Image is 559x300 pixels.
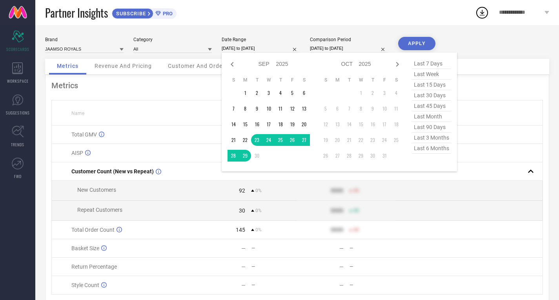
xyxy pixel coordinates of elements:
[298,134,310,146] td: Sat Sep 27 2025
[228,150,239,162] td: Sun Sep 28 2025
[353,227,359,233] span: 50
[251,150,263,162] td: Tue Sep 30 2025
[275,134,286,146] td: Thu Sep 25 2025
[379,87,390,99] td: Fri Oct 03 2025
[331,134,343,146] td: Mon Oct 20 2025
[412,133,451,143] span: last 3 months
[367,87,379,99] td: Thu Oct 02 2025
[239,150,251,162] td: Mon Sep 29 2025
[239,187,245,194] div: 92
[320,134,331,146] td: Sun Oct 19 2025
[251,87,263,99] td: Tue Sep 02 2025
[6,46,29,52] span: SCORECARDS
[286,118,298,130] td: Fri Sep 19 2025
[390,77,402,83] th: Saturday
[71,245,99,251] span: Basket Size
[379,118,390,130] td: Fri Oct 17 2025
[350,245,395,251] div: —
[331,227,343,233] div: 9999
[263,87,275,99] td: Wed Sep 03 2025
[379,134,390,146] td: Fri Oct 24 2025
[339,264,344,270] div: —
[77,187,116,193] span: New Customers
[45,5,108,21] span: Partner Insights
[390,134,402,146] td: Sat Oct 25 2025
[331,103,343,115] td: Mon Oct 06 2025
[275,87,286,99] td: Thu Sep 04 2025
[350,264,395,269] div: —
[320,77,331,83] th: Sunday
[251,245,297,251] div: —
[228,77,239,83] th: Sunday
[379,150,390,162] td: Fri Oct 31 2025
[14,173,22,179] span: FWD
[393,60,402,69] div: Next month
[331,118,343,130] td: Mon Oct 13 2025
[310,44,388,53] input: Select comparison period
[263,77,275,83] th: Wednesday
[239,118,251,130] td: Mon Sep 15 2025
[390,118,402,130] td: Sat Oct 18 2025
[412,80,451,90] span: last 15 days
[331,77,343,83] th: Monday
[71,131,97,138] span: Total GMV
[275,118,286,130] td: Thu Sep 18 2025
[367,103,379,115] td: Thu Oct 09 2025
[367,77,379,83] th: Thursday
[298,103,310,115] td: Sat Sep 13 2025
[298,87,310,99] td: Sat Sep 06 2025
[95,63,152,69] span: Revenue And Pricing
[133,37,212,42] div: Category
[228,118,239,130] td: Sun Sep 14 2025
[286,77,298,83] th: Friday
[239,103,251,115] td: Mon Sep 08 2025
[353,208,359,213] span: 50
[412,90,451,101] span: last 30 days
[71,150,83,156] span: AISP
[412,122,451,133] span: last 90 days
[263,103,275,115] td: Wed Sep 10 2025
[71,111,84,116] span: Name
[367,118,379,130] td: Thu Oct 16 2025
[228,103,239,115] td: Sun Sep 07 2025
[112,6,177,19] a: SUBSCRIBEPRO
[241,245,246,251] div: —
[355,87,367,99] td: Wed Oct 01 2025
[355,103,367,115] td: Wed Oct 08 2025
[367,134,379,146] td: Thu Oct 23 2025
[355,150,367,162] td: Wed Oct 29 2025
[412,58,451,69] span: last 7 days
[343,77,355,83] th: Tuesday
[228,134,239,146] td: Sun Sep 21 2025
[251,282,297,288] div: —
[320,118,331,130] td: Sun Oct 12 2025
[51,81,543,90] div: Metrics
[71,282,99,288] span: Style Count
[286,87,298,99] td: Fri Sep 05 2025
[298,77,310,83] th: Saturday
[112,11,148,16] span: SUBSCRIBE
[71,168,154,175] span: Customer Count (New vs Repeat)
[11,142,24,147] span: TRENDS
[222,44,300,53] input: Select date range
[367,150,379,162] td: Thu Oct 30 2025
[412,143,451,154] span: last 6 months
[390,103,402,115] td: Sat Oct 11 2025
[310,37,388,42] div: Comparison Period
[57,63,78,69] span: Metrics
[251,134,263,146] td: Tue Sep 23 2025
[239,87,251,99] td: Mon Sep 01 2025
[7,78,29,84] span: WORKSPACE
[355,134,367,146] td: Wed Oct 22 2025
[275,103,286,115] td: Thu Sep 11 2025
[343,103,355,115] td: Tue Oct 07 2025
[239,77,251,83] th: Monday
[355,77,367,83] th: Wednesday
[286,134,298,146] td: Fri Sep 26 2025
[331,207,343,214] div: 9999
[398,37,435,50] button: APPLY
[343,134,355,146] td: Tue Oct 21 2025
[45,37,124,42] div: Brand
[263,118,275,130] td: Wed Sep 17 2025
[251,103,263,115] td: Tue Sep 09 2025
